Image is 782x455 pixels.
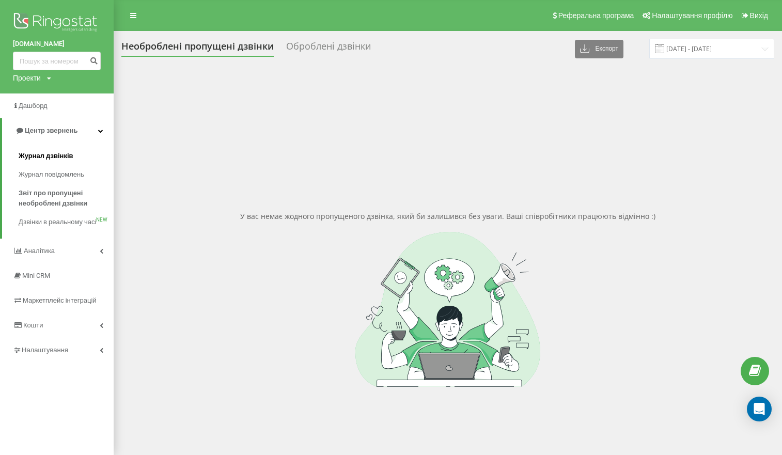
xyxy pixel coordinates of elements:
[19,188,108,209] span: Звіт про пропущені необроблені дзвінки
[19,151,73,161] span: Журнал дзвінків
[286,41,371,57] div: Оброблені дзвінки
[652,11,732,20] span: Налаштування профілю
[19,102,48,109] span: Дашборд
[23,296,97,304] span: Маркетплейс інтеграцій
[19,165,114,184] a: Журнал повідомлень
[121,41,274,57] div: Необроблені пропущені дзвінки
[19,169,84,180] span: Журнал повідомлень
[747,397,772,421] div: Open Intercom Messenger
[19,147,114,165] a: Журнал дзвінків
[13,73,41,83] div: Проекти
[13,39,101,49] a: [DOMAIN_NAME]
[575,40,623,58] button: Експорт
[558,11,634,20] span: Реферальна програма
[24,247,55,255] span: Аналiтика
[750,11,768,20] span: Вихід
[22,272,50,279] span: Mini CRM
[19,213,114,231] a: Дзвінки в реальному часіNEW
[23,321,43,329] span: Кошти
[2,118,114,143] a: Центр звернень
[13,10,101,36] img: Ringostat logo
[13,52,101,70] input: Пошук за номером
[19,217,96,227] span: Дзвінки в реальному часі
[22,346,68,354] span: Налаштування
[25,127,77,134] span: Центр звернень
[19,184,114,213] a: Звіт про пропущені необроблені дзвінки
